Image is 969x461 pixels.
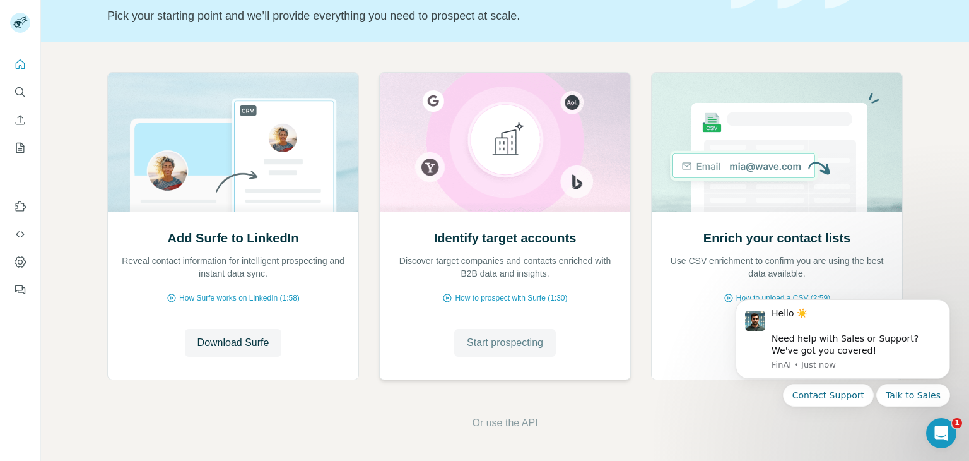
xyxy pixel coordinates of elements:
[454,329,556,357] button: Start prospecting
[197,335,269,350] span: Download Surfe
[185,329,282,357] button: Download Surfe
[467,335,543,350] span: Start prospecting
[703,229,850,247] h2: Enrich your contact lists
[10,278,30,301] button: Feedback
[472,416,537,431] button: Or use the API
[10,223,30,246] button: Use Surfe API
[10,109,30,131] button: Enrich CSV
[651,73,903,212] img: Enrich your contact lists
[664,254,890,280] p: Use CSV enrichment to confirm you are using the best data available.
[107,7,715,25] p: Pick your starting point and we’ll provide everything you need to prospect at scale.
[10,53,30,76] button: Quick start
[10,81,30,104] button: Search
[392,254,618,280] p: Discover target companies and contacts enriched with B2B data and insights.
[717,284,969,455] iframe: Intercom notifications message
[10,251,30,273] button: Dashboard
[952,418,962,428] span: 1
[168,229,299,247] h2: Add Surfe to LinkedIn
[434,229,577,247] h2: Identify target accounts
[179,292,300,304] span: How Surfe works on LinkedIn (1:58)
[10,195,30,218] button: Use Surfe on LinkedIn
[10,136,30,159] button: My lists
[107,73,359,212] img: Add Surfe to LinkedIn
[120,254,346,280] p: Reveal contact information for intelligent prospecting and instant data sync.
[379,73,631,212] img: Identify target accounts
[926,418,956,448] iframe: Intercom live chat
[455,292,567,304] span: How to prospect with Surfe (1:30)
